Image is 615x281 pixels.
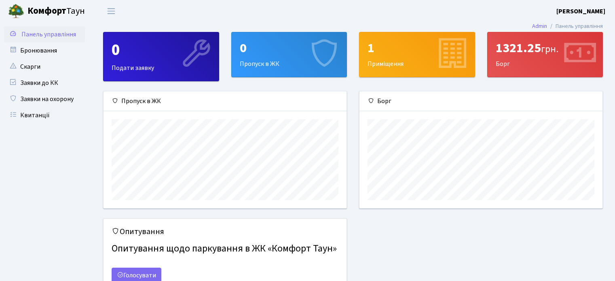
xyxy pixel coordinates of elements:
a: Скарги [4,59,85,75]
a: [PERSON_NAME] [556,6,605,16]
nav: breadcrumb [520,18,615,35]
div: 1 [368,40,467,56]
b: Комфорт [27,4,66,17]
div: Подати заявку [104,32,219,81]
a: Панель управління [4,26,85,42]
span: грн. [541,42,558,56]
a: 1Приміщення [359,32,475,77]
h4: Опитування щодо паркування в ЖК «Комфорт Таун» [112,240,338,258]
span: Панель управління [21,30,76,39]
div: Пропуск в ЖК [232,32,347,77]
a: 0Пропуск в ЖК [231,32,347,77]
a: Бронювання [4,42,85,59]
a: Заявки до КК [4,75,85,91]
a: Заявки на охорону [4,91,85,107]
div: Борг [359,91,602,111]
li: Панель управління [547,22,603,31]
h5: Опитування [112,227,338,237]
div: 0 [112,40,211,60]
a: Admin [532,22,547,30]
div: Борг [488,32,603,77]
div: 0 [240,40,339,56]
span: Таун [27,4,85,18]
div: 1321.25 [496,40,595,56]
b: [PERSON_NAME] [556,7,605,16]
div: Пропуск в ЖК [104,91,347,111]
a: Квитанції [4,107,85,123]
button: Переключити навігацію [101,4,121,18]
img: logo.png [8,3,24,19]
a: 0Подати заявку [103,32,219,81]
div: Приміщення [359,32,475,77]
